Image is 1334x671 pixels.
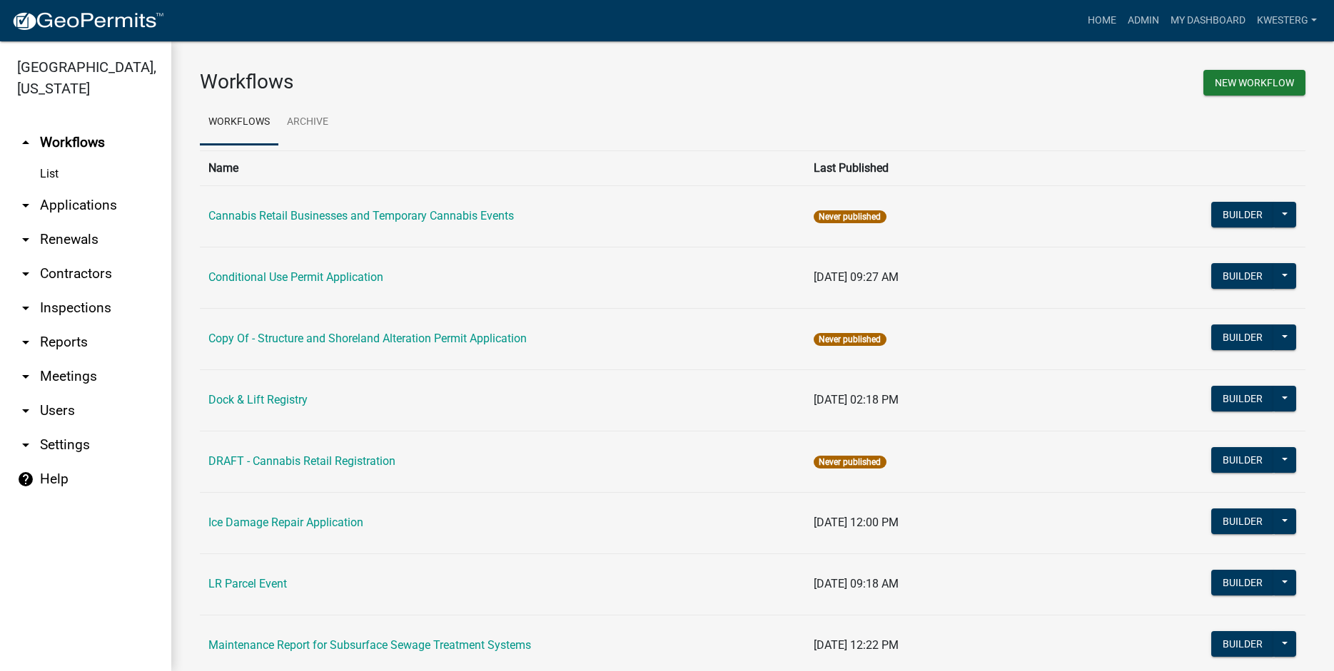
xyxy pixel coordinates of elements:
th: Last Published [805,150,1125,185]
span: Never published [814,456,886,468]
a: Conditional Use Permit Application [208,270,383,284]
button: Builder [1211,202,1274,227]
span: [DATE] 09:18 AM [814,577,899,590]
a: Admin [1122,7,1165,34]
span: [DATE] 02:18 PM [814,393,899,406]
button: Builder [1211,570,1274,595]
button: Builder [1211,508,1274,534]
a: Copy Of - Structure and Shoreland Alteration Permit Application [208,332,527,345]
i: arrow_drop_down [17,299,34,317]
span: Never published [814,210,886,223]
a: My Dashboard [1165,7,1251,34]
i: arrow_drop_down [17,231,34,248]
a: Cannabis Retail Businesses and Temporary Cannabis Events [208,209,514,222]
button: Builder [1211,447,1274,473]
span: [DATE] 12:00 PM [814,516,899,529]
button: Builder [1211,631,1274,657]
i: arrow_drop_down [17,402,34,419]
i: arrow_drop_down [17,436,34,454]
button: Builder [1211,386,1274,411]
span: [DATE] 09:27 AM [814,270,899,284]
i: arrow_drop_down [17,334,34,351]
i: arrow_drop_up [17,134,34,151]
i: arrow_drop_down [17,265,34,282]
a: LR Parcel Event [208,577,287,590]
span: Never published [814,333,886,346]
a: Workflows [200,100,278,145]
i: arrow_drop_down [17,368,34,385]
a: Archive [278,100,337,145]
button: New Workflow [1203,70,1305,96]
a: kwesterg [1251,7,1323,34]
span: [DATE] 12:22 PM [814,638,899,652]
a: Ice Damage Repair Application [208,516,363,529]
a: Maintenance Report for Subsurface Sewage Treatment Systems [208,638,531,652]
button: Builder [1211,263,1274,289]
i: arrow_drop_down [17,197,34,214]
i: help [17,471,34,488]
button: Builder [1211,324,1274,350]
th: Name [200,150,805,185]
h3: Workflows [200,70,742,94]
a: Home [1082,7,1122,34]
a: Dock & Lift Registry [208,393,308,406]
a: DRAFT - Cannabis Retail Registration [208,454,395,468]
